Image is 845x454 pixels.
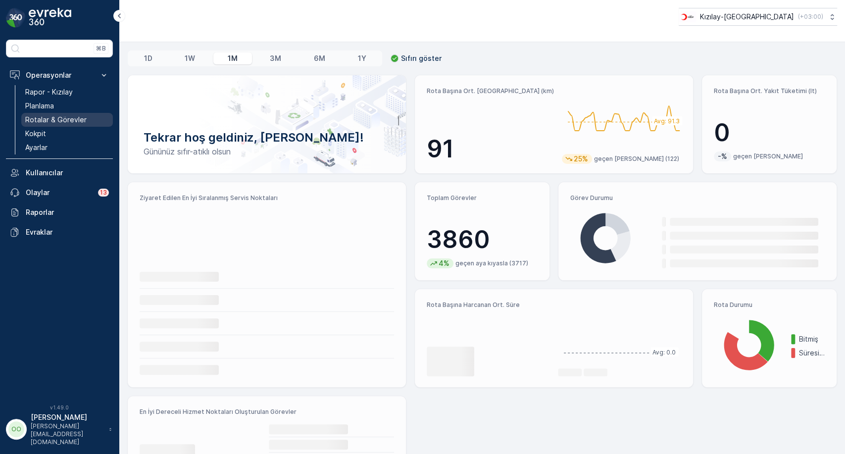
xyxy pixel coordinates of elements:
a: Rapor - Kızılay [21,85,113,99]
a: Kullanıcılar [6,163,113,183]
p: En İyi Dereceli Hizmet Noktaları Oluşturulan Görevler [140,408,394,416]
p: Evraklar [26,227,109,237]
img: k%C4%B1z%C4%B1lay.png [679,11,696,22]
p: 3860 [427,225,538,254]
p: Raporlar [26,207,109,217]
button: Kızılay-[GEOGRAPHIC_DATA](+03:00) [679,8,837,26]
p: Operasyonlar [26,70,93,80]
p: Rota Başına Ort. [GEOGRAPHIC_DATA] (km) [427,87,554,95]
button: Operasyonlar [6,65,113,85]
p: geçen [PERSON_NAME] (122) [594,155,679,163]
p: Rapor - Kızılay [25,87,73,97]
p: Kokpit [25,129,46,139]
p: 91 [427,134,554,164]
p: Gününüz sıfır-atıklı olsun [144,146,390,157]
p: Rota Başına Harcanan Ort. Süre [427,301,550,309]
a: Olaylar13 [6,183,113,202]
p: 0 [714,118,825,148]
p: 1W [185,53,195,63]
p: 1M [228,53,238,63]
p: 3M [270,53,281,63]
img: logo [6,8,26,28]
button: OO[PERSON_NAME][PERSON_NAME][EMAIL_ADDRESS][DOMAIN_NAME] [6,412,113,446]
p: Ayarlar [25,143,48,152]
p: Planlama [25,101,54,111]
p: ⌘B [96,45,106,52]
div: OO [8,421,24,437]
p: -% [717,151,728,161]
p: Kullanıcılar [26,168,109,178]
p: Rota Başına Ort. Yakıt Tüketimi (lt) [714,87,825,95]
a: Evraklar [6,222,113,242]
p: Rota Durumu [714,301,825,309]
p: 25% [573,154,589,164]
p: Kızılay-[GEOGRAPHIC_DATA] [700,12,794,22]
a: Ayarlar [21,141,113,154]
p: Tekrar hoş geldiniz, [PERSON_NAME]! [144,130,390,146]
a: Planlama [21,99,113,113]
p: [PERSON_NAME][EMAIL_ADDRESS][DOMAIN_NAME] [31,422,104,446]
p: 13 [100,189,107,197]
p: Bitmiş [799,334,825,344]
img: logo_dark-DEwI_e13.png [29,8,71,28]
p: Olaylar [26,188,92,198]
p: ( +03:00 ) [798,13,823,21]
p: Toplam Görevler [427,194,538,202]
a: Raporlar [6,202,113,222]
p: geçen [PERSON_NAME] [733,152,803,160]
p: Görev Durumu [570,194,825,202]
p: Rotalar & Görevler [25,115,87,125]
span: v 1.49.0 [6,404,113,410]
a: Kokpit [21,127,113,141]
p: Ziyaret Edilen En İyi Sıralanmış Servis Noktaları [140,194,394,202]
p: [PERSON_NAME] [31,412,104,422]
p: 1Y [357,53,366,63]
p: 6M [314,53,325,63]
a: Rotalar & Görevler [21,113,113,127]
p: geçen aya kıyasla (3717) [455,259,528,267]
p: 4% [438,258,450,268]
p: Sıfırı göster [401,53,442,63]
p: Süresi doldu [799,348,825,358]
p: 1D [144,53,152,63]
